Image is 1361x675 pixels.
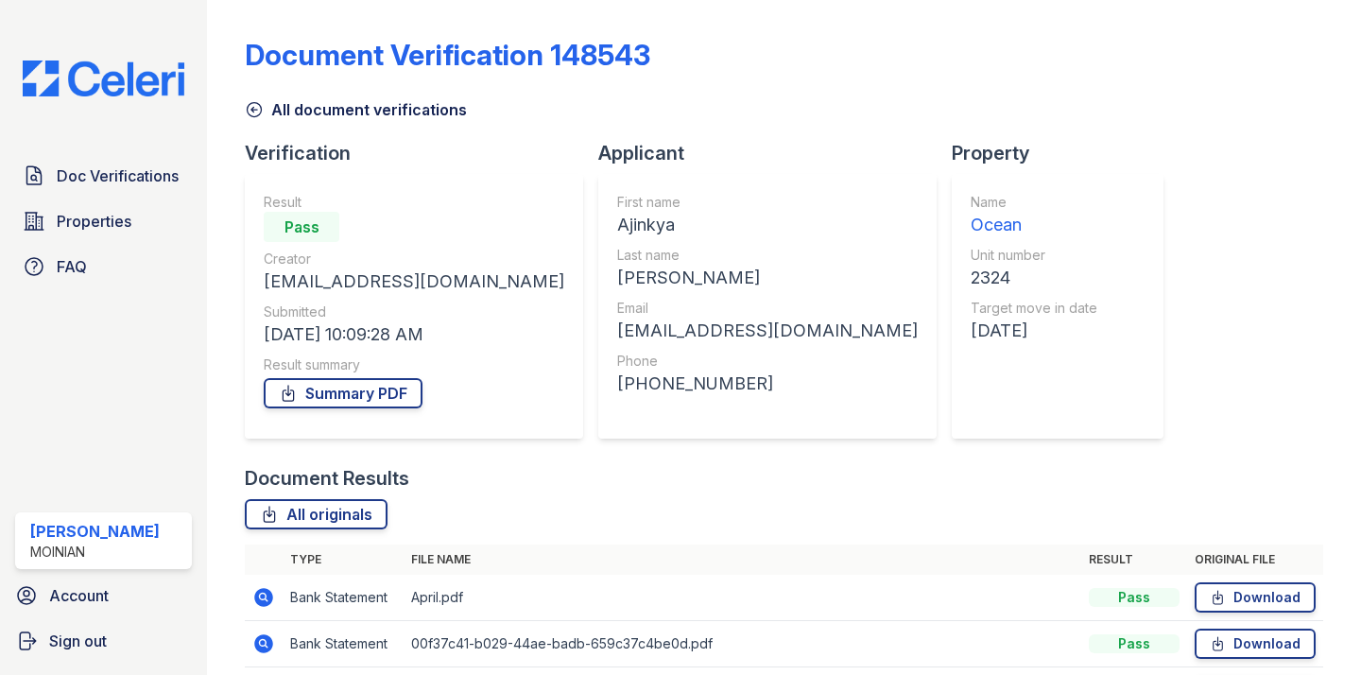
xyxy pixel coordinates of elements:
div: Submitted [264,303,564,321]
div: Pass [264,212,339,242]
span: FAQ [57,255,87,278]
div: Creator [264,250,564,268]
div: Moinian [30,543,160,562]
td: April.pdf [404,575,1081,621]
a: Sign out [8,622,199,660]
div: Pass [1089,634,1180,653]
a: All originals [245,499,388,529]
div: [PHONE_NUMBER] [617,371,918,397]
div: [DATE] 10:09:28 AM [264,321,564,348]
th: File name [404,545,1081,575]
span: Account [49,584,109,607]
span: Properties [57,210,131,233]
div: Result summary [264,355,564,374]
div: Verification [245,140,598,166]
div: Document Verification 148543 [245,38,650,72]
div: [PERSON_NAME] [30,520,160,543]
div: Applicant [598,140,952,166]
td: Bank Statement [283,621,404,667]
a: Download [1195,629,1316,659]
div: [EMAIL_ADDRESS][DOMAIN_NAME] [264,268,564,295]
div: Ocean [971,212,1097,238]
div: Pass [1089,588,1180,607]
th: Result [1081,545,1187,575]
a: Account [8,577,199,614]
div: [DATE] [971,318,1097,344]
a: Summary PDF [264,378,422,408]
td: 00f37c41-b029-44ae-badb-659c37c4be0d.pdf [404,621,1081,667]
td: Bank Statement [283,575,404,621]
a: All document verifications [245,98,467,121]
a: FAQ [15,248,192,286]
div: 2324 [971,265,1097,291]
a: Download [1195,582,1316,613]
div: Property [952,140,1179,166]
div: Result [264,193,564,212]
th: Type [283,545,404,575]
div: Unit number [971,246,1097,265]
a: Name Ocean [971,193,1097,238]
div: Target move in date [971,299,1097,318]
a: Doc Verifications [15,157,192,195]
div: [PERSON_NAME] [617,265,918,291]
img: CE_Logo_Blue-a8612792a0a2168367f1c8372b55b34899dd931a85d93a1a3d3e32e68fde9ad4.png [8,61,199,96]
div: Document Results [245,465,409,492]
div: Last name [617,246,918,265]
a: Properties [15,202,192,240]
div: Name [971,193,1097,212]
div: [EMAIL_ADDRESS][DOMAIN_NAME] [617,318,918,344]
th: Original file [1187,545,1323,575]
div: Phone [617,352,918,371]
span: Doc Verifications [57,164,179,187]
span: Sign out [49,630,107,652]
div: Email [617,299,918,318]
div: First name [617,193,918,212]
div: Ajinkya [617,212,918,238]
